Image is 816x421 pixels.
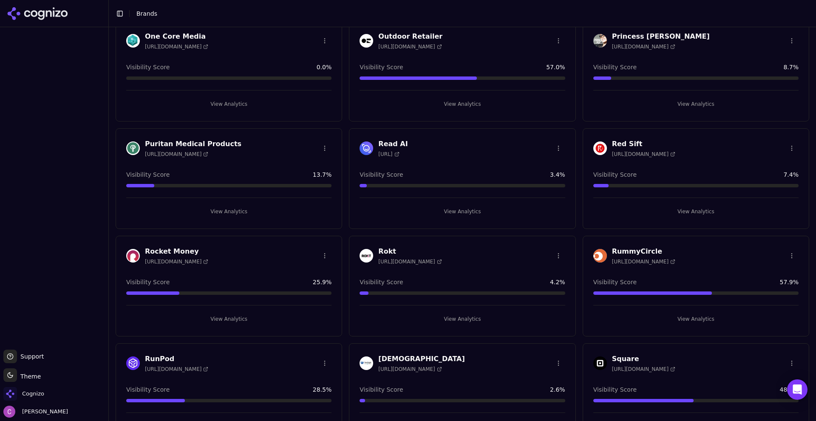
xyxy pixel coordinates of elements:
[17,373,41,380] span: Theme
[126,385,170,394] span: Visibility Score
[3,406,15,418] img: Chris Abouraad
[593,278,637,286] span: Visibility Score
[612,246,675,257] h3: RummyCircle
[378,258,442,265] span: [URL][DOMAIN_NAME]
[593,170,637,179] span: Visibility Score
[360,63,403,71] span: Visibility Score
[378,139,408,149] h3: Read AI
[145,43,208,50] span: [URL][DOMAIN_NAME]
[136,10,157,17] span: Brands
[593,249,607,263] img: RummyCircle
[126,63,170,71] span: Visibility Score
[783,170,799,179] span: 7.4 %
[360,312,565,326] button: View Analytics
[593,63,637,71] span: Visibility Score
[378,43,442,50] span: [URL][DOMAIN_NAME]
[360,205,565,218] button: View Analytics
[360,278,403,286] span: Visibility Score
[126,356,140,370] img: RunPod
[360,249,373,263] img: Rokt
[145,366,208,373] span: [URL][DOMAIN_NAME]
[145,139,241,149] h3: Puritan Medical Products
[612,43,675,50] span: [URL][DOMAIN_NAME]
[593,97,799,111] button: View Analytics
[313,278,331,286] span: 25.9 %
[783,63,799,71] span: 8.7 %
[360,141,373,155] img: Read AI
[313,385,331,394] span: 28.5 %
[780,278,799,286] span: 57.9 %
[145,151,208,158] span: [URL][DOMAIN_NAME]
[593,205,799,218] button: View Analytics
[593,356,607,370] img: Square
[612,366,675,373] span: [URL][DOMAIN_NAME]
[317,63,332,71] span: 0.0 %
[360,97,565,111] button: View Analytics
[17,352,44,361] span: Support
[546,63,565,71] span: 57.0 %
[612,139,675,149] h3: Red Sift
[22,390,44,398] span: Cognizo
[593,312,799,326] button: View Analytics
[3,406,68,418] button: Open user button
[780,385,799,394] span: 48.8 %
[126,141,140,155] img: Puritan Medical Products
[360,385,403,394] span: Visibility Score
[3,387,17,401] img: Cognizo
[550,278,565,286] span: 4.2 %
[136,9,157,18] nav: breadcrumb
[145,354,208,364] h3: RunPod
[313,170,331,179] span: 13.7 %
[126,97,331,111] button: View Analytics
[360,170,403,179] span: Visibility Score
[19,408,68,415] span: [PERSON_NAME]
[145,246,208,257] h3: Rocket Money
[550,385,565,394] span: 2.6 %
[612,151,675,158] span: [URL][DOMAIN_NAME]
[550,170,565,179] span: 3.4 %
[3,387,44,401] button: Open organization switcher
[126,278,170,286] span: Visibility Score
[145,31,208,42] h3: One Core Media
[612,258,675,265] span: [URL][DOMAIN_NAME]
[378,366,442,373] span: [URL][DOMAIN_NAME]
[126,170,170,179] span: Visibility Score
[378,31,442,42] h3: Outdoor Retailer
[612,354,675,364] h3: Square
[126,249,140,263] img: Rocket Money
[126,34,140,48] img: One Core Media
[145,258,208,265] span: [URL][DOMAIN_NAME]
[378,246,442,257] h3: Rokt
[593,141,607,155] img: Red Sift
[126,205,331,218] button: View Analytics
[360,356,373,370] img: Seologist
[378,151,399,158] span: [URL]
[787,379,807,400] div: Open Intercom Messenger
[612,31,710,42] h3: Princess [PERSON_NAME]
[360,34,373,48] img: Outdoor Retailer
[593,34,607,48] img: Princess Polly
[378,354,465,364] h3: [DEMOGRAPHIC_DATA]
[126,312,331,326] button: View Analytics
[593,385,637,394] span: Visibility Score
